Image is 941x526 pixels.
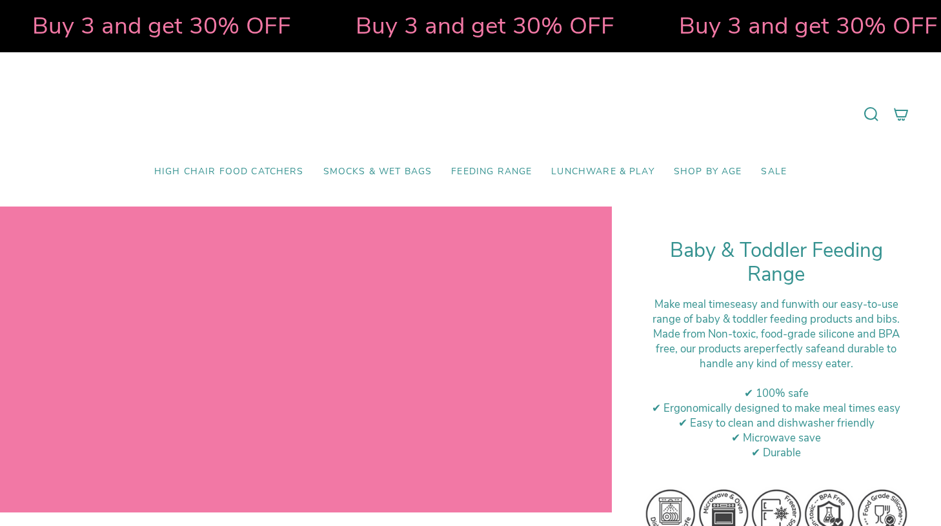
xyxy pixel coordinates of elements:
div: M [644,327,909,371]
a: High Chair Food Catchers [145,157,314,187]
a: Shop by Age [664,157,752,187]
a: Feeding Range [441,157,541,187]
strong: Buy 3 and get 30% OFF [29,10,288,42]
strong: Buy 3 and get 30% OFF [676,10,935,42]
div: ✔ 100% safe [644,386,909,401]
a: Mumma’s Little Helpers [359,72,582,157]
span: High Chair Food Catchers [154,167,304,177]
a: Smocks & Wet Bags [314,157,442,187]
strong: easy and fun [735,297,798,312]
strong: Buy 3 and get 30% OFF [352,10,611,42]
a: Lunchware & Play [541,157,663,187]
span: Feeding Range [451,167,532,177]
div: Make meal times with our easy-to-use range of baby & toddler feeding products and bibs. [644,297,909,327]
div: ✔ Ergonomically designed to make meal times easy [644,401,909,416]
div: ✔ Easy to clean and dishwasher friendly [644,416,909,430]
span: SALE [761,167,787,177]
a: SALE [751,157,796,187]
span: Smocks & Wet Bags [323,167,432,177]
span: ade from Non-toxic, food-grade silicone and BPA free, our products are and durable to handle any ... [656,327,900,371]
span: ✔ Microwave save [731,430,821,445]
span: Shop by Age [674,167,742,177]
div: ✔ Durable [644,445,909,460]
span: Lunchware & Play [551,167,654,177]
h1: Baby & Toddler Feeding Range [644,239,909,287]
strong: perfectly safe [759,341,826,356]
